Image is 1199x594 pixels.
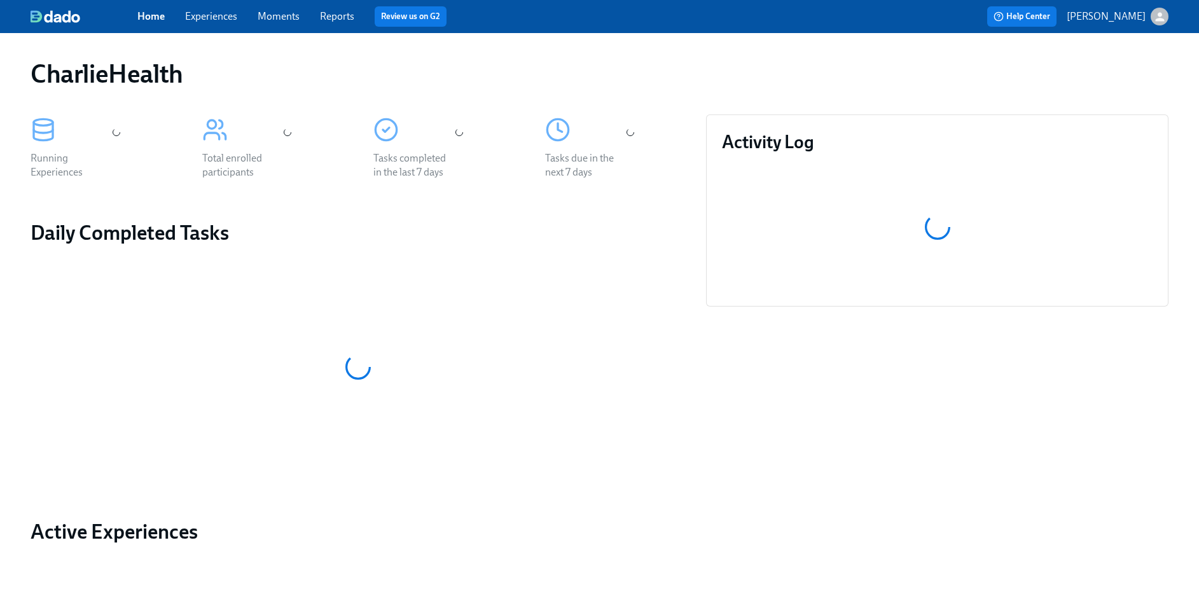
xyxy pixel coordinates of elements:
div: Tasks due in the next 7 days [545,151,627,179]
div: Running Experiences [31,151,112,179]
a: Reports [320,10,354,22]
h3: Activity Log [722,130,1153,153]
a: dado [31,10,137,23]
button: Help Center [987,6,1057,27]
button: Review us on G2 [375,6,447,27]
button: [PERSON_NAME] [1067,8,1168,25]
img: dado [31,10,80,23]
span: Help Center [994,10,1050,23]
a: Review us on G2 [381,10,440,23]
p: [PERSON_NAME] [1067,10,1146,24]
a: Home [137,10,165,22]
h2: Daily Completed Tasks [31,220,686,245]
div: Total enrolled participants [202,151,284,179]
a: Experiences [185,10,237,22]
h1: CharlieHealth [31,59,183,89]
a: Active Experiences [31,519,686,544]
a: Moments [258,10,300,22]
div: Tasks completed in the last 7 days [373,151,455,179]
